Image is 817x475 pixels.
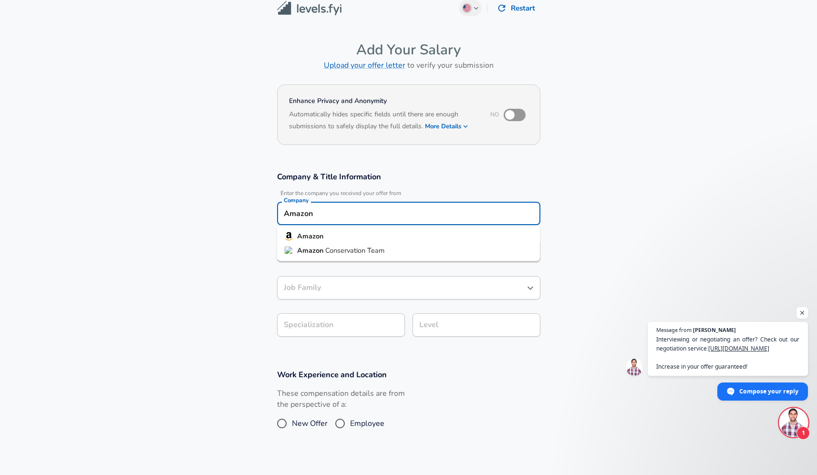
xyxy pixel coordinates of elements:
a: Upload your offer letter [324,60,405,71]
input: L3 [417,318,536,332]
img: amazonlogo.png [285,232,293,240]
h4: Add Your Salary [277,41,540,59]
h6: Automatically hides specific fields until there are enough submissions to safely display the full... [289,109,477,133]
span: Message from [656,327,692,332]
strong: Amazon [297,245,325,255]
label: These compensation details are from the perspective of a: [277,388,405,410]
span: New Offer [292,418,328,429]
span: [PERSON_NAME] [693,327,736,332]
span: Employee [350,418,384,429]
input: Specialization [277,313,405,337]
div: Open chat [779,408,808,437]
span: Conservation Team [325,245,384,255]
span: Compose your reply [739,383,798,400]
span: No [490,111,499,118]
button: More Details [425,120,469,133]
span: 1 [796,426,810,440]
h6: to verify your submission [277,59,540,72]
h3: Company & Title Information [277,171,540,182]
h3: Work Experience and Location [277,369,540,380]
input: Google [281,206,536,221]
input: Software Engineer [281,280,522,295]
h4: Enhance Privacy and Anonymity [289,96,477,106]
img: Levels.fyi [277,1,341,16]
span: Enter the company you received your offer from [277,190,540,197]
img: English (US) [463,4,471,12]
span: Interviewing or negotiating an offer? Check out our negotiation service: Increase in your offer g... [656,335,799,371]
label: Company [284,197,309,203]
img: amazonteam.org [285,247,293,254]
strong: Amazon [297,231,323,241]
button: Open [524,281,537,295]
